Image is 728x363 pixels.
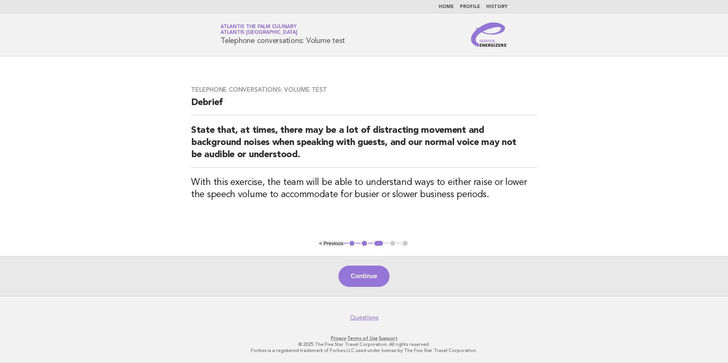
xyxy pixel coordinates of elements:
[319,240,343,246] button: < Previous
[131,341,597,347] p: © 2025 The Five Star Travel Corporation. All rights reserved.
[220,30,297,35] span: Atlantis [GEOGRAPHIC_DATA]
[373,240,384,247] button: 3
[191,177,537,201] h3: With this exercise, the team will be able to understand ways to either raise or lower the speech ...
[350,314,378,322] a: Questions
[220,24,297,35] a: Atlantis The Palm CulinaryAtlantis [GEOGRAPHIC_DATA]
[486,5,508,9] a: History
[331,336,346,341] a: Privacy
[131,335,597,341] p: · ·
[361,240,368,247] button: 2
[348,240,356,247] button: 1
[220,25,345,45] h1: Telephone conversations: Volume test
[460,5,480,9] a: Profile
[347,336,378,341] a: Terms of Use
[191,124,537,167] h2: State that, at times, there may be a lot of distracting movement and background noises when speak...
[379,336,398,341] a: Support
[338,266,389,287] button: Continue
[439,5,454,9] a: Home
[471,22,508,47] img: Service Energizers
[191,97,537,115] h2: Debrief
[191,86,537,94] h3: Telephone conversations: Volume test
[131,347,597,353] p: Forbes is a registered trademark of Forbes LLC used under license by The Five Star Travel Corpora...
